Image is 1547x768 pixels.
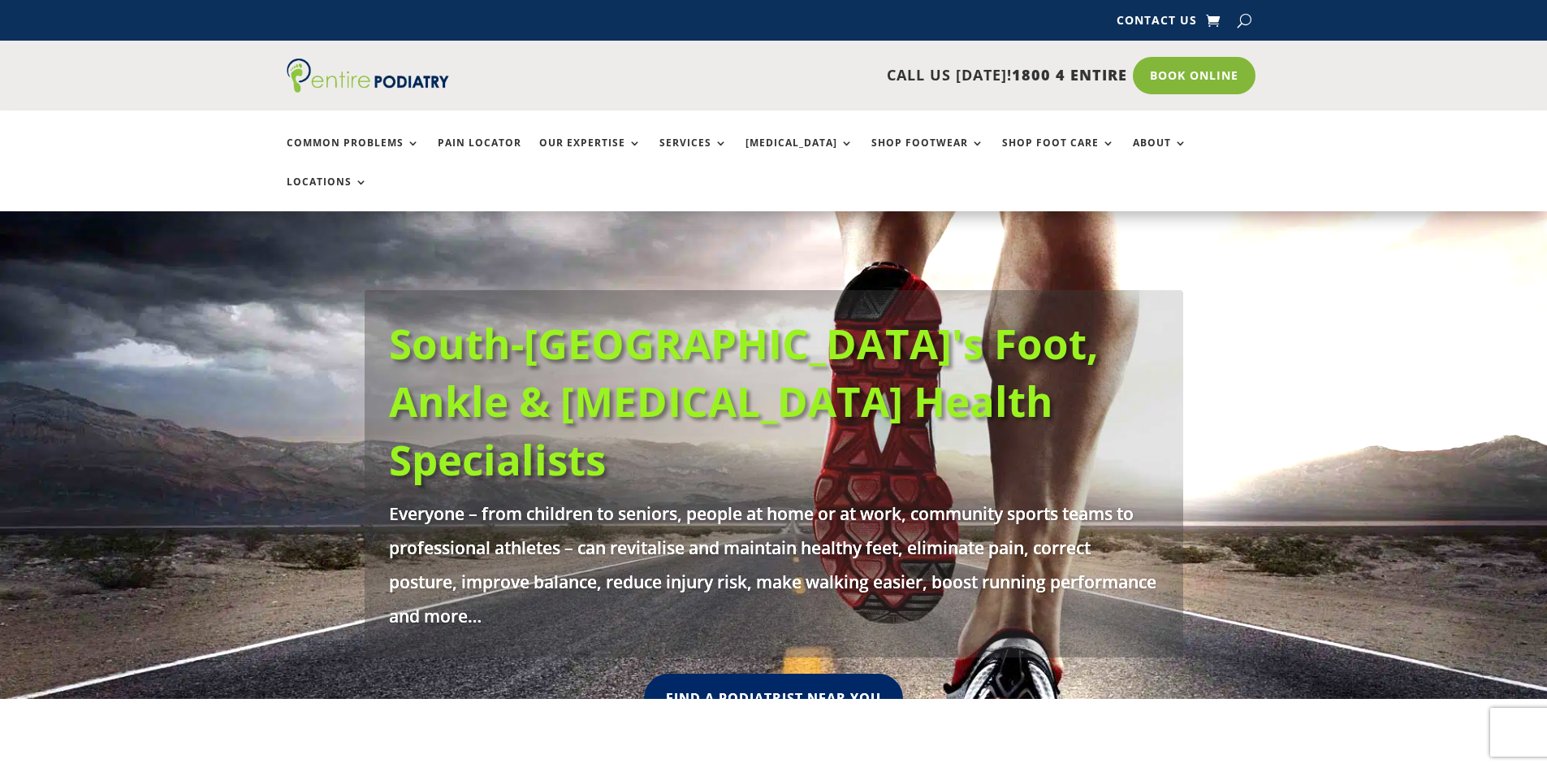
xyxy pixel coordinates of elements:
a: Common Problems [287,137,420,172]
a: Book Online [1133,57,1255,94]
a: Locations [287,176,368,211]
a: Services [659,137,728,172]
a: Pain Locator [438,137,521,172]
a: About [1133,137,1187,172]
p: Everyone – from children to seniors, people at home or at work, community sports teams to profess... [389,497,1159,633]
a: Entire Podiatry [287,80,449,96]
span: 1800 4 ENTIRE [1012,65,1127,85]
a: Find A Podiatrist Near You [644,674,903,723]
p: CALL US [DATE]! [512,65,1127,86]
img: logo (1) [287,59,449,93]
a: [MEDICAL_DATA] [745,137,853,172]
a: Our Expertise [539,137,642,172]
a: Shop Foot Care [1002,137,1115,172]
a: Contact Us [1117,15,1197,33]
a: Shop Footwear [871,137,984,172]
a: South-[GEOGRAPHIC_DATA]'s Foot, Ankle & [MEDICAL_DATA] Health Specialists [389,315,1099,488]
